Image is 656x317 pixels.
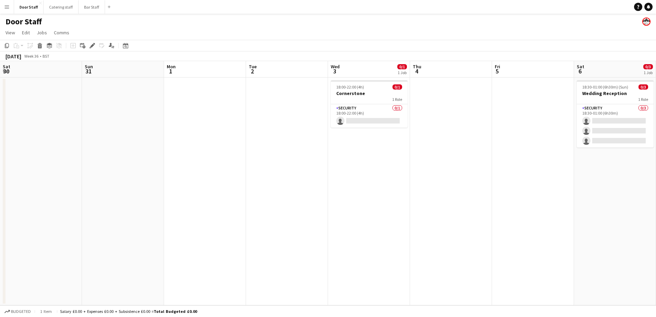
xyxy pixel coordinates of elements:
[38,309,54,314] span: 1 item
[577,104,654,148] app-card-role: Security0/318:30-01:00 (6h30m)
[413,63,421,70] span: Thu
[336,84,364,90] span: 18:00-22:00 (4h)
[84,67,93,75] span: 31
[331,90,408,96] h3: Cornerstone
[2,67,10,75] span: 30
[23,54,40,59] span: Week 36
[639,84,648,90] span: 0/3
[397,64,407,69] span: 0/1
[166,67,176,75] span: 1
[3,28,18,37] a: View
[22,30,30,36] span: Edit
[43,54,49,59] div: BST
[3,63,10,70] span: Sat
[5,30,15,36] span: View
[330,67,340,75] span: 3
[643,64,653,69] span: 0/3
[5,16,42,27] h1: Door Staff
[412,67,421,75] span: 4
[11,309,31,314] span: Budgeted
[331,104,408,128] app-card-role: Security0/118:00-22:00 (4h)
[248,67,257,75] span: 2
[14,0,44,14] button: Door Staff
[54,30,69,36] span: Comms
[393,84,402,90] span: 0/1
[392,97,402,102] span: 1 Role
[19,28,33,37] a: Edit
[331,63,340,70] span: Wed
[249,63,257,70] span: Tue
[60,309,197,314] div: Salary £0.00 + Expenses £0.00 + Subsistence £0.00 =
[577,90,654,96] h3: Wedding Reception
[494,67,500,75] span: 5
[5,53,21,60] div: [DATE]
[79,0,105,14] button: Bar Staff
[577,80,654,148] app-job-card: 18:30-01:00 (6h30m) (Sun)0/3Wedding Reception1 RoleSecurity0/318:30-01:00 (6h30m)
[85,63,93,70] span: Sun
[495,63,500,70] span: Fri
[638,97,648,102] span: 1 Role
[582,84,628,90] span: 18:30-01:00 (6h30m) (Sun)
[44,0,79,14] button: Catering staff
[642,17,651,26] app-user-avatar: Beach Ballroom
[644,70,653,75] div: 1 Job
[331,80,408,128] app-job-card: 18:00-22:00 (4h)0/1Cornerstone1 RoleSecurity0/118:00-22:00 (4h)
[3,308,32,315] button: Budgeted
[37,30,47,36] span: Jobs
[154,309,197,314] span: Total Budgeted £0.00
[576,67,584,75] span: 6
[51,28,72,37] a: Comms
[398,70,407,75] div: 1 Job
[34,28,50,37] a: Jobs
[577,63,584,70] span: Sat
[167,63,176,70] span: Mon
